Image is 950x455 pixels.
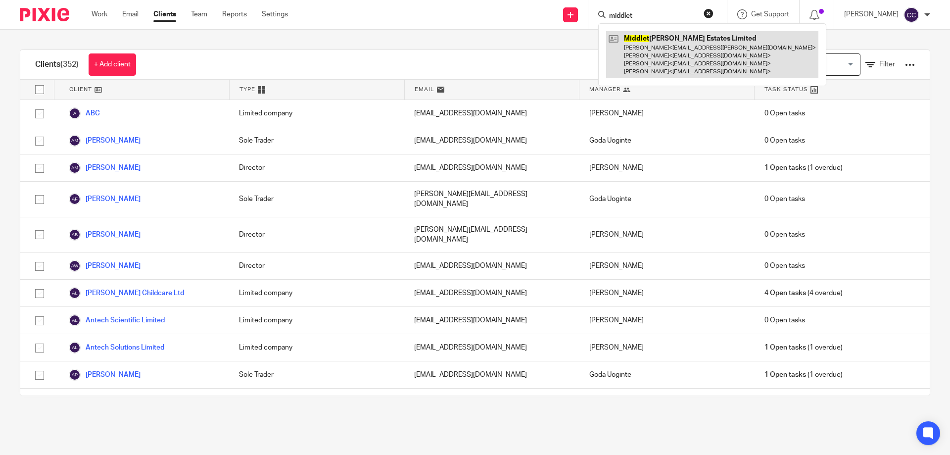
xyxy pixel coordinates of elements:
[20,8,69,21] img: Pixie
[404,154,579,181] div: [EMAIL_ADDRESS][DOMAIN_NAME]
[404,127,579,154] div: [EMAIL_ADDRESS][DOMAIN_NAME]
[903,7,919,23] img: svg%3E
[229,280,404,306] div: Limited company
[69,314,81,326] img: svg%3E
[764,370,843,380] span: (1 overdue)
[229,253,404,279] div: Director
[579,127,755,154] div: Goda Uoginte
[69,314,165,326] a: Antech Scientific Limited
[92,9,107,19] a: Work
[239,85,255,94] span: Type
[35,59,79,70] h1: Clients
[404,182,579,217] div: [PERSON_NAME][EMAIL_ADDRESS][DOMAIN_NAME]
[69,369,81,381] img: svg%3E
[579,217,755,253] div: [PERSON_NAME]
[764,343,806,353] span: 1 Open tasks
[191,9,207,19] a: Team
[404,217,579,253] div: [PERSON_NAME][EMAIL_ADDRESS][DOMAIN_NAME]
[579,389,755,415] div: Aedín [GEOGRAPHIC_DATA]
[69,342,164,354] a: Antech Solutions Limited
[404,334,579,361] div: [EMAIL_ADDRESS][DOMAIN_NAME]
[229,182,404,217] div: Sole Trader
[262,9,288,19] a: Settings
[608,12,697,21] input: Search
[222,9,247,19] a: Reports
[229,127,404,154] div: Sole Trader
[30,80,49,99] input: Select all
[764,108,805,118] span: 0 Open tasks
[404,361,579,388] div: [EMAIL_ADDRESS][DOMAIN_NAME]
[404,280,579,306] div: [EMAIL_ADDRESS][DOMAIN_NAME]
[764,85,808,94] span: Task Status
[764,370,806,380] span: 1 Open tasks
[764,136,805,146] span: 0 Open tasks
[764,163,843,173] span: (1 overdue)
[229,307,404,334] div: Limited company
[69,193,81,205] img: svg%3E
[229,361,404,388] div: Sole Trader
[579,182,755,217] div: Goda Uoginte
[69,369,141,381] a: [PERSON_NAME]
[69,162,81,174] img: svg%3E
[404,307,579,334] div: [EMAIL_ADDRESS][DOMAIN_NAME]
[69,107,81,119] img: svg%3E
[69,342,81,354] img: svg%3E
[764,288,806,298] span: 4 Open tasks
[69,193,141,205] a: [PERSON_NAME]
[764,163,806,173] span: 1 Open tasks
[229,100,404,127] div: Limited company
[229,389,404,415] div: Limited company
[69,287,184,299] a: [PERSON_NAME] Childcare Ltd
[415,85,434,94] span: Email
[69,135,81,147] img: svg%3E
[69,85,92,94] span: Client
[69,107,100,119] a: ABC
[704,8,713,18] button: Clear
[404,100,579,127] div: [EMAIL_ADDRESS][DOMAIN_NAME]
[764,343,843,353] span: (1 overdue)
[879,61,895,68] span: Filter
[764,315,805,325] span: 0 Open tasks
[844,9,899,19] p: [PERSON_NAME]
[764,230,805,240] span: 0 Open tasks
[69,229,81,241] img: svg%3E
[579,307,755,334] div: [PERSON_NAME]
[579,253,755,279] div: [PERSON_NAME]
[764,194,805,204] span: 0 Open tasks
[229,217,404,253] div: Director
[69,135,141,147] a: [PERSON_NAME]
[751,11,789,18] span: Get Support
[579,100,755,127] div: [PERSON_NAME]
[404,389,579,415] div: [EMAIL_ADDRESS][DOMAIN_NAME]
[69,287,81,299] img: svg%3E
[69,162,141,174] a: [PERSON_NAME]
[229,154,404,181] div: Director
[579,334,755,361] div: [PERSON_NAME]
[60,60,79,68] span: (352)
[153,9,176,19] a: Clients
[579,361,755,388] div: Goda Uoginte
[589,85,620,94] span: Manager
[764,288,843,298] span: (4 overdue)
[579,154,755,181] div: [PERSON_NAME]
[229,334,404,361] div: Limited company
[122,9,139,19] a: Email
[404,253,579,279] div: [EMAIL_ADDRESS][DOMAIN_NAME]
[69,229,141,241] a: [PERSON_NAME]
[69,260,81,272] img: svg%3E
[89,53,136,76] a: + Add client
[69,260,141,272] a: [PERSON_NAME]
[579,280,755,306] div: [PERSON_NAME]
[764,261,805,271] span: 0 Open tasks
